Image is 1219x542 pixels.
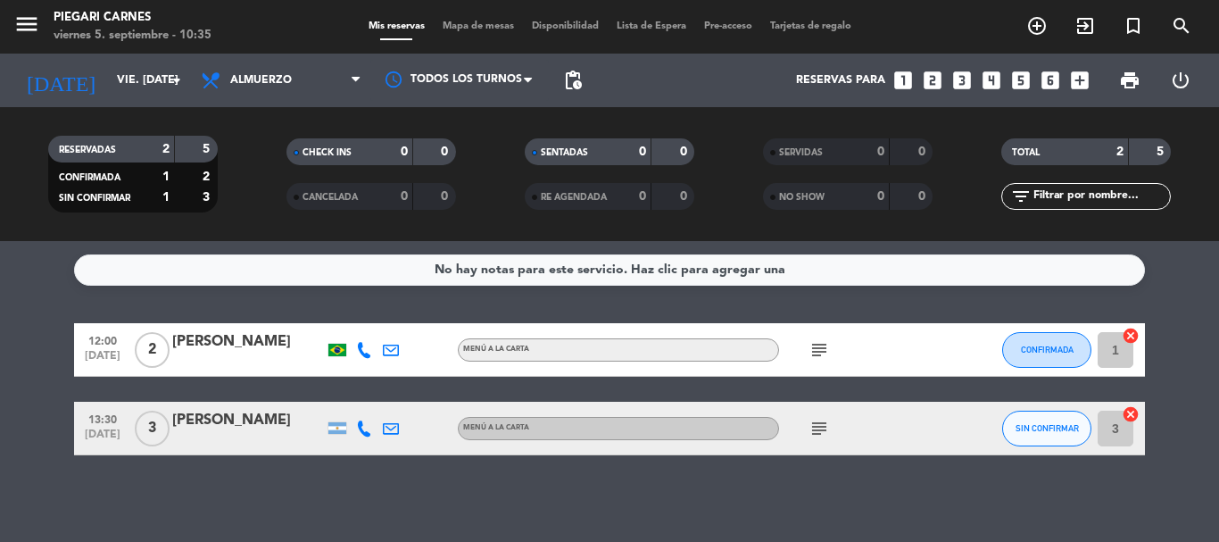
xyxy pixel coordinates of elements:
[1010,186,1032,207] i: filter_list
[13,11,40,44] button: menu
[877,146,884,158] strong: 0
[796,74,885,87] span: Reservas para
[1123,15,1144,37] i: turned_in_not
[980,69,1003,92] i: looks_4
[135,332,170,368] span: 2
[639,190,646,203] strong: 0
[441,146,452,158] strong: 0
[809,339,830,361] i: subject
[918,146,929,158] strong: 0
[303,193,358,202] span: CANCELADA
[1119,70,1140,91] span: print
[162,171,170,183] strong: 1
[303,148,352,157] span: CHECK INS
[203,191,213,204] strong: 3
[401,146,408,158] strong: 0
[779,148,823,157] span: SERVIDAS
[639,146,646,158] strong: 0
[809,418,830,439] i: subject
[203,171,213,183] strong: 2
[1074,15,1096,37] i: exit_to_app
[891,69,915,92] i: looks_one
[1170,70,1191,91] i: power_settings_new
[1026,15,1048,37] i: add_circle_outline
[1122,405,1140,423] i: cancel
[162,191,170,204] strong: 1
[877,190,884,203] strong: 0
[1116,146,1124,158] strong: 2
[608,21,695,31] span: Lista de Espera
[1009,69,1032,92] i: looks_5
[13,11,40,38] i: menu
[950,69,974,92] i: looks_3
[1155,54,1206,107] div: LOG OUT
[1068,69,1091,92] i: add_box
[1002,332,1091,368] button: CONFIRMADA
[541,148,588,157] span: SENTADAS
[162,143,170,155] strong: 2
[230,74,292,87] span: Almuerzo
[523,21,608,31] span: Disponibilidad
[680,190,691,203] strong: 0
[695,21,761,31] span: Pre-acceso
[59,194,130,203] span: SIN CONFIRMAR
[1171,15,1192,37] i: search
[172,409,324,432] div: [PERSON_NAME]
[80,429,125,449] span: [DATE]
[1021,345,1074,354] span: CONFIRMADA
[541,193,607,202] span: RE AGENDADA
[54,9,211,27] div: Piegari carnes
[59,146,116,154] span: RESERVADAS
[918,190,929,203] strong: 0
[401,190,408,203] strong: 0
[80,329,125,350] span: 12:00
[1039,69,1062,92] i: looks_6
[1002,411,1091,446] button: SIN CONFIRMAR
[13,61,108,100] i: [DATE]
[441,190,452,203] strong: 0
[360,21,434,31] span: Mis reservas
[54,27,211,45] div: viernes 5. septiembre - 10:35
[779,193,825,202] span: NO SHOW
[1122,327,1140,345] i: cancel
[59,173,120,182] span: CONFIRMADA
[434,21,523,31] span: Mapa de mesas
[463,424,529,431] span: MENÚ A LA CARTA
[80,350,125,371] span: [DATE]
[1012,148,1040,157] span: TOTAL
[203,143,213,155] strong: 5
[1032,187,1170,206] input: Filtrar por nombre...
[1157,146,1167,158] strong: 5
[680,146,691,158] strong: 0
[921,69,944,92] i: looks_two
[135,411,170,446] span: 3
[435,260,785,280] div: No hay notas para este servicio. Haz clic para agregar una
[463,346,529,353] span: MENÚ A LA CARTA
[80,408,125,429] span: 13:30
[761,21,860,31] span: Tarjetas de regalo
[166,70,187,91] i: arrow_drop_down
[562,70,584,91] span: pending_actions
[172,330,324,354] div: [PERSON_NAME]
[1016,423,1079,433] span: SIN CONFIRMAR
